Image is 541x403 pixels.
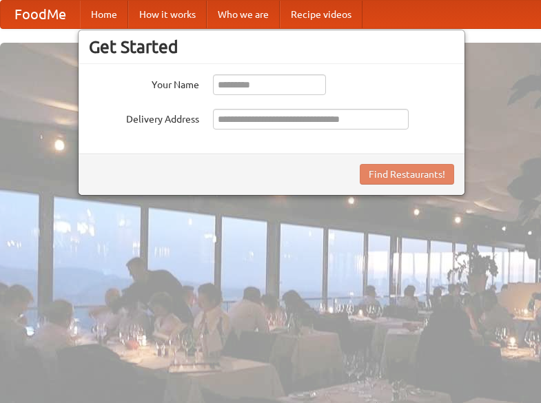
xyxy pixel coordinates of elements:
[89,74,199,92] label: Your Name
[89,109,199,126] label: Delivery Address
[89,37,454,57] h3: Get Started
[80,1,128,28] a: Home
[1,1,80,28] a: FoodMe
[360,164,454,185] button: Find Restaurants!
[207,1,280,28] a: Who we are
[280,1,363,28] a: Recipe videos
[128,1,207,28] a: How it works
